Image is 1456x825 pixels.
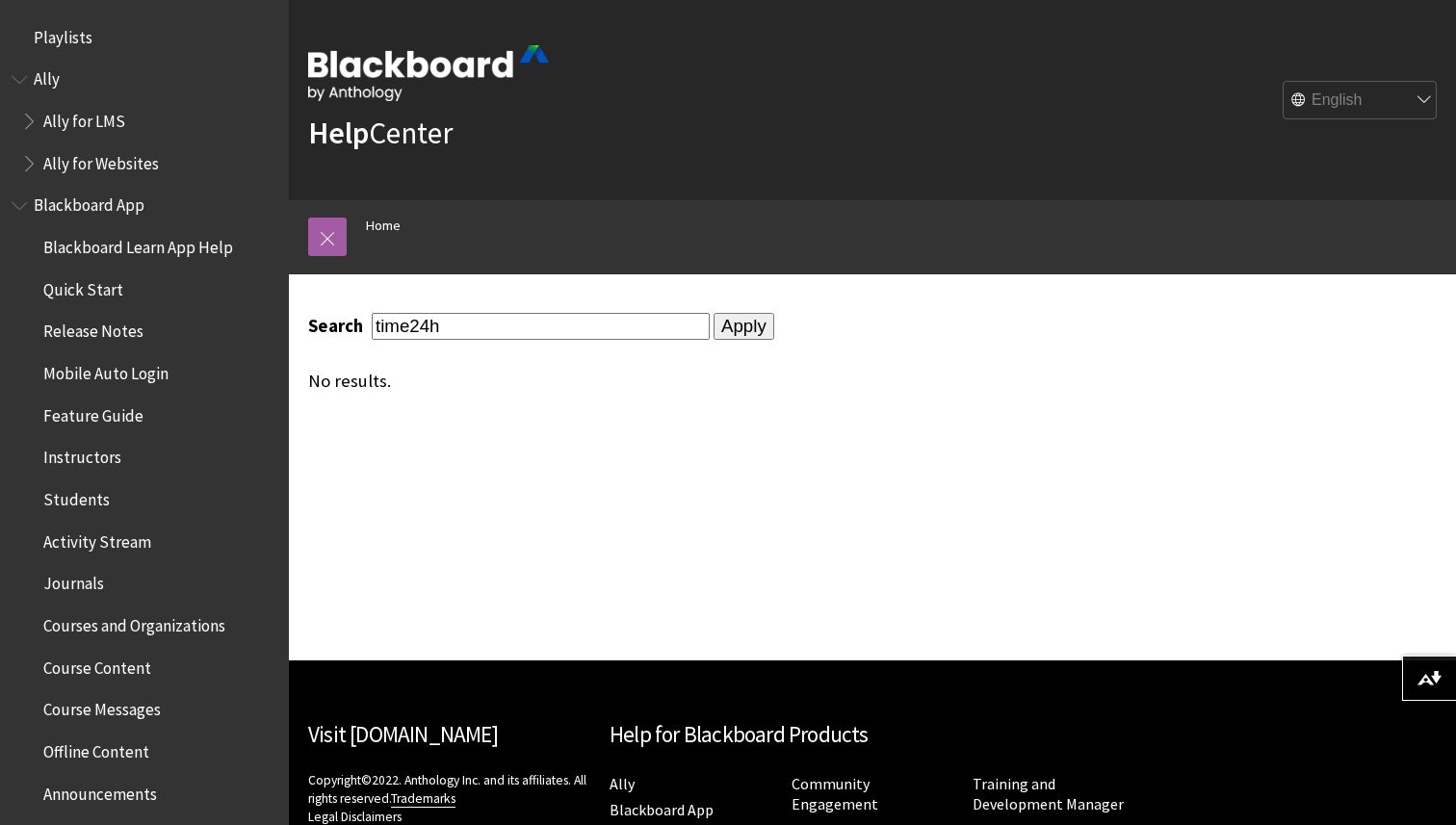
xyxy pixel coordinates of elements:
[43,568,104,594] span: Journals
[43,735,149,761] span: Offline Content
[12,21,277,54] nav: Book outline for Playlists
[610,718,1135,752] h2: Help for Blackboard Products
[43,442,121,468] span: Instructors
[43,273,123,299] span: Quick Start
[308,315,368,337] label: Search
[34,190,144,216] span: Blackboard App
[43,652,151,678] span: Course Content
[1284,82,1438,120] select: Site Language Selector
[34,64,60,90] span: Ally
[43,526,151,552] span: Activity Stream
[610,800,714,820] a: Blackboard App
[12,64,277,180] nav: Book outline for Anthology Ally Help
[308,720,498,748] a: Visit [DOMAIN_NAME]
[43,316,143,342] span: Release Notes
[43,694,161,720] span: Course Messages
[43,400,143,425] span: Feature Guide
[34,21,92,47] span: Playlists
[43,105,125,131] span: Ally for LMS
[714,313,774,340] input: Apply
[43,609,225,635] span: Courses and Organizations
[43,231,233,257] span: Blackboard Learn App Help
[43,357,169,383] span: Mobile Auto Login
[308,45,549,101] img: Blackboard by Anthology
[610,774,635,794] a: Ally
[792,774,878,814] a: Community Engagement
[43,147,159,173] span: Ally for Websites
[391,790,455,808] a: Trademarks
[366,214,401,238] a: Home
[973,774,1124,814] a: Training and Development Manager
[308,114,453,152] a: HelpCenter
[308,114,369,152] strong: Help
[308,371,1152,392] div: No results.
[43,778,157,804] span: Announcements
[43,483,110,509] span: Students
